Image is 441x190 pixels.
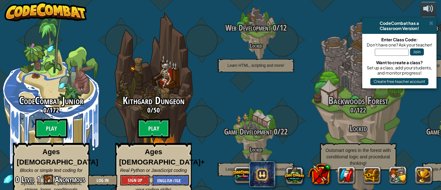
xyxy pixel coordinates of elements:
span: Web Development [225,22,271,33]
span: CodeCombat Junior [19,94,83,107]
btn: Play [35,119,67,138]
h4: Locked [205,43,307,49]
span: 172 [49,105,59,115]
span: 0 [271,22,276,33]
h3: / [205,24,307,32]
span: Outsmart ogres in the forest with conditional logic and procedural thinking! [325,148,391,166]
button: Log In [88,175,117,185]
button: Adjust volume [420,2,436,17]
span: 50 [153,105,160,115]
div: Classroom Version! [365,26,434,31]
div: Don't have one? Ask your teacher! [365,42,433,47]
span: Blocks or simple text coding for beginners [20,168,83,179]
div: Enter Class Code: [365,37,433,42]
span: 1 [37,174,40,185]
button: Sign Up [120,175,149,185]
strong: Ages [DEMOGRAPHIC_DATA]+ [119,148,205,166]
h3: Locked [307,124,409,133]
span: 0 [147,105,150,115]
h3: / [307,106,409,114]
span: Anonymous [55,174,85,185]
span: Game Development [224,126,272,137]
span: Learn HTML, scripting and more! [228,63,284,68]
div: Set up a class, add your students, and monitor progress! [365,65,433,75]
h3: / [102,106,205,114]
span: 0 [15,174,21,185]
btn: Play [138,119,170,138]
h4: Locked [205,146,307,153]
img: CodeCombat - Learn how to code by playing a game [5,2,87,21]
strong: Ages [DEMOGRAPHIC_DATA] [17,148,98,166]
span: 0 [272,126,277,137]
span: 0 [350,105,354,115]
span: Backwoods Forest [328,94,388,107]
span: 0 [43,105,46,115]
span: Real Python or JavaScript coding for everyone [120,168,187,179]
span: Level [22,174,35,185]
span: Kithgard Dungeon [123,94,185,107]
button: Join [410,48,424,55]
span: 122 [356,105,366,115]
div: Want to create a class? [365,60,433,65]
span: Learn how to build your own levels! [226,167,286,172]
h3: / [205,127,307,136]
button: Create free teacher account [370,78,428,85]
span: 12 [280,22,287,33]
div: CodeCombat has a [365,21,434,26]
span: 22 [281,126,288,137]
